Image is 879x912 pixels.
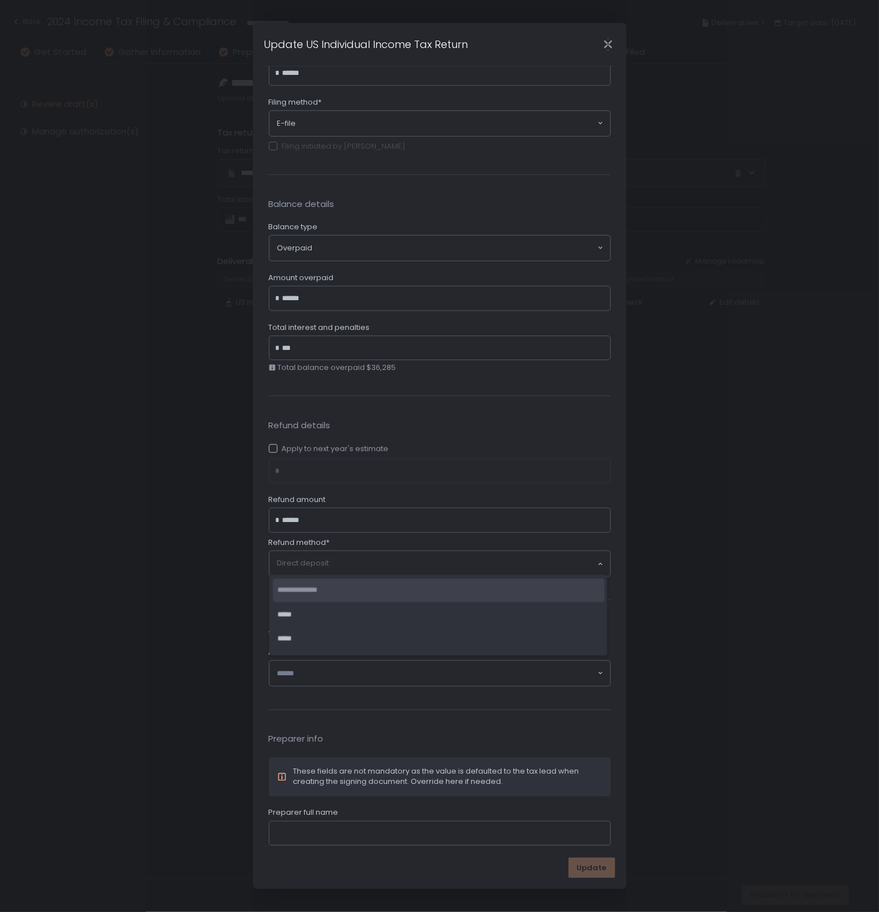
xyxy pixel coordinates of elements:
span: Refund amount [269,495,326,505]
input: Search for option [277,558,596,569]
span: Filing method* [269,97,322,107]
span: E-file [277,118,296,129]
div: Search for option [269,551,610,576]
span: Preparer full name [269,808,339,818]
span: Refund details [269,419,611,432]
h1: Update US Individual Income Tax Return [264,37,468,52]
span: Account details [269,623,611,636]
div: Close [590,38,627,51]
input: Search for option [313,242,596,254]
div: Search for option [269,111,610,136]
input: Search for option [296,118,596,129]
span: Balance details [269,198,611,211]
div: Search for option [269,236,610,261]
span: Account* [269,647,303,658]
span: Total interest and penalties [269,322,370,333]
div: Search for option [269,661,610,686]
span: Preparer info [269,733,611,746]
div: These fields are not mandatory as the value is defaulted to the tax lead when creating the signin... [293,767,602,787]
span: Overpaid [277,243,313,253]
span: Balance type [269,222,318,232]
span: Total balance overpaid $36,285 [278,363,396,373]
span: Refund method* [269,537,330,548]
input: Search for option [277,668,596,679]
span: Amount overpaid [269,273,334,283]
